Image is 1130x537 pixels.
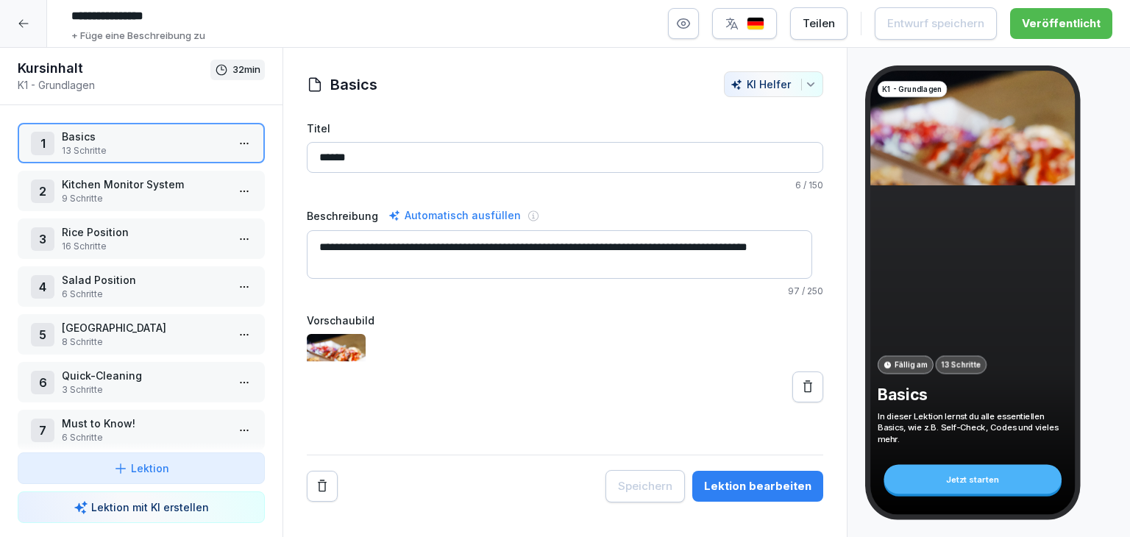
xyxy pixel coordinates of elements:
[31,419,54,442] div: 7
[385,207,524,224] div: Automatisch ausfüllen
[31,227,54,251] div: 3
[62,383,227,396] p: 3 Schritte
[18,218,265,259] div: 3Rice Position16 Schritte
[618,478,672,494] div: Speichern
[18,123,265,163] div: 1Basics13 Schritte
[18,60,210,77] h1: Kursinhalt
[724,71,823,97] button: KI Helfer
[31,179,54,203] div: 2
[18,77,210,93] p: K1 - Grundlagen
[62,240,227,253] p: 16 Schritte
[18,266,265,307] div: 4Salad Position6 Schritte
[1022,15,1101,32] div: Veröffentlicht
[875,7,997,40] button: Entwurf speichern
[62,177,227,192] p: Kitchen Monitor System
[31,132,54,155] div: 1
[307,121,823,136] label: Titel
[18,171,265,211] div: 2Kitchen Monitor System9 Schritte
[131,460,169,476] p: Lektion
[731,78,817,90] div: KI Helfer
[803,15,835,32] div: Teilen
[884,465,1062,494] div: Jetzt starten
[62,144,227,157] p: 13 Schritte
[307,313,823,328] label: Vorschaubild
[62,416,227,431] p: Must to Know!
[790,7,847,40] button: Teilen
[62,320,227,335] p: [GEOGRAPHIC_DATA]
[895,359,928,370] p: Fällig am
[882,84,942,95] p: K1 - Grundlagen
[1010,8,1112,39] button: Veröffentlicht
[704,478,811,494] div: Lektion bearbeiten
[62,368,227,383] p: Quick-Cleaning
[795,179,801,191] span: 6
[62,272,227,288] p: Salad Position
[31,371,54,394] div: 6
[62,224,227,240] p: Rice Position
[31,323,54,346] div: 5
[788,285,800,296] span: 97
[307,208,378,224] label: Beschreibung
[307,334,366,440] img: turbcpuj08vvpnp3mb86r6x3.png
[887,15,984,32] div: Entwurf speichern
[18,452,265,484] button: Lektion
[18,314,265,355] div: 5[GEOGRAPHIC_DATA]8 Schritte
[878,410,1068,445] p: In dieser Lektion lernst du alle essentiellen Basics, wie z.B. Self-Check, Codes und vieles mehr.
[71,29,205,43] p: + Füge eine Beschreibung zu
[62,431,227,444] p: 6 Schritte
[31,275,54,299] div: 4
[18,491,265,523] button: Lektion mit KI erstellen
[232,63,260,77] p: 32 min
[62,288,227,301] p: 6 Schritte
[878,384,1068,404] p: Basics
[605,470,685,502] button: Speichern
[62,129,227,144] p: Basics
[18,410,265,450] div: 7Must to Know!6 Schritte
[307,285,823,298] p: / 250
[692,471,823,502] button: Lektion bearbeiten
[307,471,338,502] button: Remove
[330,74,377,96] h1: Basics
[18,362,265,402] div: 6Quick-Cleaning3 Schritte
[91,499,209,515] p: Lektion mit KI erstellen
[62,335,227,349] p: 8 Schritte
[941,359,981,370] p: 13 Schritte
[747,17,764,31] img: de.svg
[62,192,227,205] p: 9 Schritte
[307,179,823,192] p: / 150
